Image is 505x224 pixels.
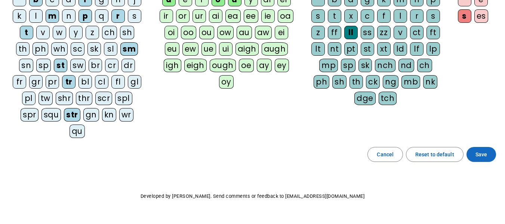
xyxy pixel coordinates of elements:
div: tch [379,92,397,105]
div: t [328,9,341,23]
div: n [62,9,76,23]
div: st [54,59,67,72]
div: s [427,9,440,23]
div: pl [22,92,36,105]
span: Reset to default [415,150,454,159]
div: th [350,75,363,89]
div: m [46,9,59,23]
div: mp [319,59,338,72]
div: shr [56,92,73,105]
div: l [29,9,43,23]
div: t [20,26,33,39]
div: gl [128,75,141,89]
div: w [53,26,66,39]
div: ff [328,26,341,39]
div: c [361,9,374,23]
div: ou [199,26,214,39]
div: oy [219,75,234,89]
div: ow [217,26,234,39]
div: squ [41,108,61,122]
div: fl [111,75,125,89]
div: q [95,9,108,23]
div: sk [87,42,101,56]
div: ld [394,42,407,56]
div: qu [70,125,85,138]
div: spr [21,108,39,122]
div: sk [358,59,372,72]
div: y [69,26,83,39]
div: ng [383,75,398,89]
p: Developed by [PERSON_NAME]. Send comments or feedback to [EMAIL_ADDRESS][DOMAIN_NAME] [6,192,499,201]
div: nd [398,59,414,72]
button: Save [466,147,496,162]
div: sw [70,59,86,72]
div: ph [33,42,48,56]
div: aigh [235,42,259,56]
div: sp [341,59,355,72]
div: es [474,9,488,23]
div: s [458,9,471,23]
div: sh [332,75,347,89]
div: ur [193,9,206,23]
span: Save [475,150,487,159]
div: nt [328,42,341,56]
div: ai [209,9,222,23]
div: r [410,9,424,23]
div: oa [278,9,293,23]
div: r [111,9,125,23]
div: ee [244,9,258,23]
div: z [311,26,325,39]
div: eu [165,42,179,56]
div: wr [119,108,133,122]
div: st [361,42,374,56]
div: ch [102,26,117,39]
div: tr [62,75,76,89]
div: ew [182,42,198,56]
div: v [36,26,50,39]
div: gr [29,75,43,89]
div: mb [401,75,420,89]
div: ea [225,9,241,23]
div: lf [410,42,424,56]
span: Cancel [377,150,394,159]
div: spl [115,92,132,105]
div: ir [160,9,173,23]
div: k [13,9,26,23]
div: ue [201,42,216,56]
div: sl [104,42,117,56]
div: ough [210,59,236,72]
div: cr [105,59,118,72]
div: pr [46,75,59,89]
div: au [237,26,252,39]
div: lt [311,42,325,56]
div: eigh [184,59,207,72]
div: sc [71,42,84,56]
div: scr [95,92,113,105]
div: zz [377,26,391,39]
div: ck [366,75,380,89]
div: gn [83,108,99,122]
div: str [64,108,80,122]
div: kn [102,108,116,122]
div: x [344,9,358,23]
div: p [78,9,92,23]
div: thr [76,92,92,105]
div: or [176,9,190,23]
div: pt [344,42,358,56]
div: ie [261,9,275,23]
div: nk [423,75,437,89]
div: ft [427,26,440,39]
div: ss [361,26,374,39]
div: ay [257,59,272,72]
div: bl [78,75,92,89]
div: s [311,9,325,23]
div: f [377,9,391,23]
div: l [394,9,407,23]
div: dr [121,59,135,72]
div: oi [164,26,178,39]
div: cl [95,75,108,89]
div: ui [219,42,233,56]
div: fr [13,75,26,89]
div: sh [120,26,134,39]
div: nch [375,59,395,72]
